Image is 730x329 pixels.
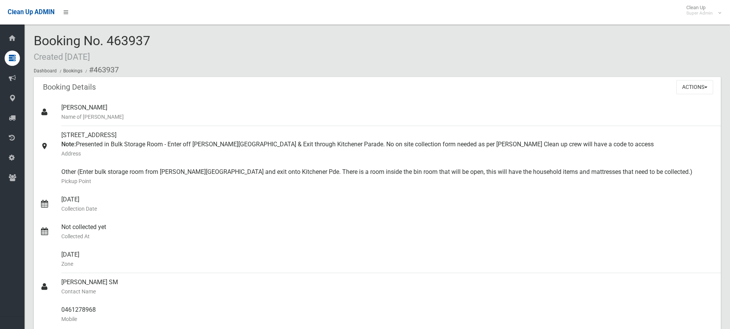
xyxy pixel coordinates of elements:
[61,259,715,268] small: Zone
[61,190,715,218] div: [DATE]
[84,63,119,77] li: #463937
[61,112,715,121] small: Name of [PERSON_NAME]
[61,177,715,186] small: Pickup Point
[61,126,715,163] div: [STREET_ADDRESS] Presented in Bulk Storage Room - Enter off [PERSON_NAME][GEOGRAPHIC_DATA] & Exit...
[34,52,90,62] small: Created [DATE]
[61,246,715,273] div: [DATE]
[34,68,57,74] a: Dashboard
[34,80,105,95] header: Booking Details
[61,98,715,126] div: [PERSON_NAME]
[676,80,713,94] button: Actions
[63,68,82,74] a: Bookings
[61,287,715,296] small: Contact Name
[61,218,715,246] div: Not collected yet
[8,8,54,16] span: Clean Up ADMIN
[61,273,715,301] div: [PERSON_NAME] SM
[34,33,150,63] span: Booking No. 463937
[61,149,715,158] small: Address
[686,10,713,16] small: Super Admin
[682,5,720,16] span: Clean Up
[61,141,76,148] strong: Note:
[61,314,715,324] small: Mobile
[61,204,715,213] small: Collection Date
[61,232,715,241] small: Collected At
[61,163,715,190] div: Other (Enter bulk storage room from [PERSON_NAME][GEOGRAPHIC_DATA] and exit onto Kitchener Pde. T...
[61,301,715,328] div: 0461278968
